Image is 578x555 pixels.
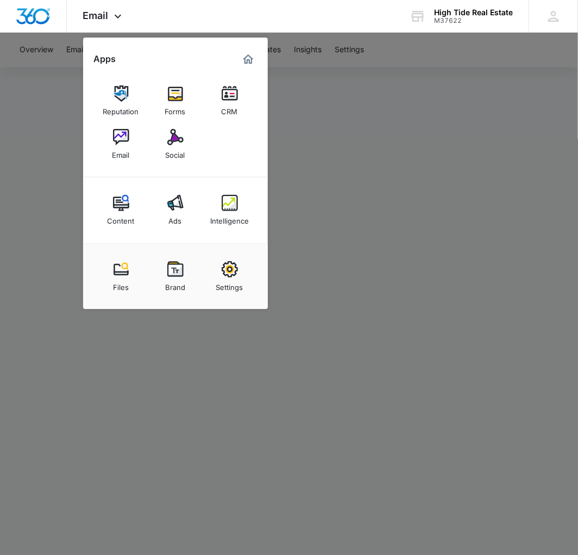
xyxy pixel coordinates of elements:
[100,256,142,297] a: Files
[434,8,513,17] div: account name
[209,189,250,231] a: Intelligence
[209,80,250,121] a: CRM
[240,51,257,68] a: Marketing 360® Dashboard
[155,189,196,231] a: Ads
[112,145,130,159] div: Email
[108,211,135,225] div: Content
[222,102,238,116] div: CRM
[155,80,196,121] a: Forms
[216,277,243,292] div: Settings
[209,256,250,297] a: Settings
[165,102,186,116] div: Forms
[155,124,196,165] a: Social
[100,189,142,231] a: Content
[155,256,196,297] a: Brand
[83,10,109,21] span: Email
[94,54,116,64] h2: Apps
[100,80,142,121] a: Reputation
[100,124,142,165] a: Email
[169,211,182,225] div: Ads
[113,277,129,292] div: Files
[166,145,185,159] div: Social
[434,17,513,24] div: account id
[165,277,185,292] div: Brand
[210,211,249,225] div: Intelligence
[103,102,139,116] div: Reputation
